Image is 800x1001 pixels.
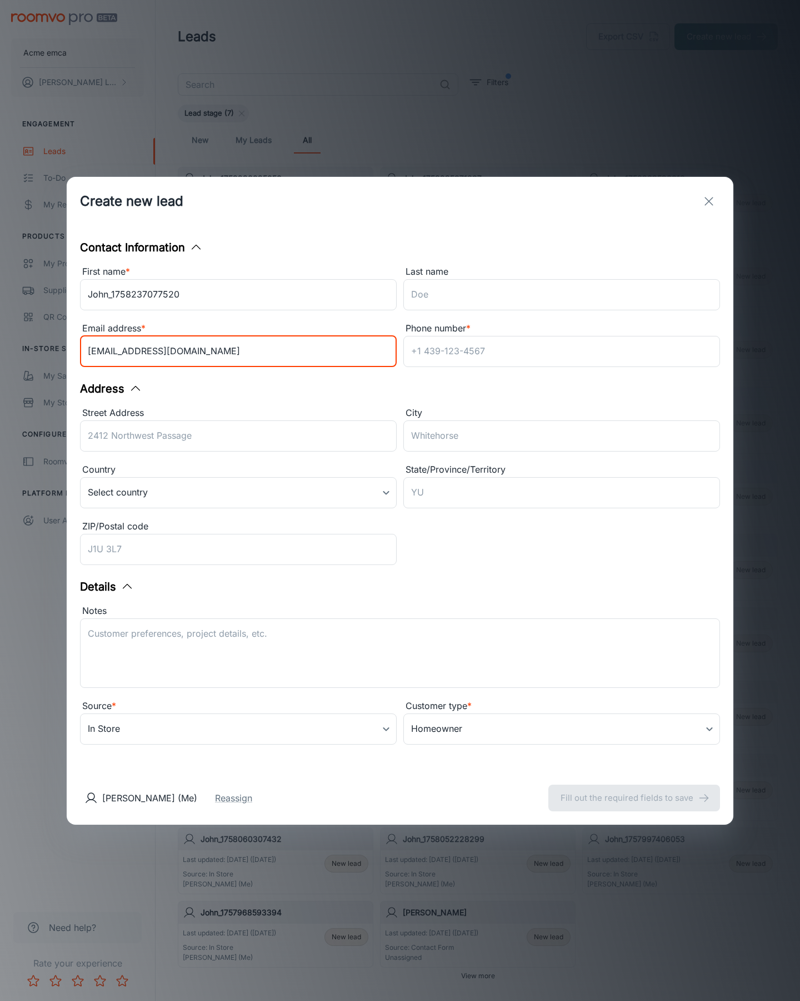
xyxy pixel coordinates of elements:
[80,265,397,279] div: First name
[80,420,397,452] input: 2412 Northwest Passage
[80,191,183,211] h1: Create new lead
[403,713,720,745] div: Homeowner
[80,239,203,256] button: Contact Information
[403,279,720,310] input: Doe
[403,463,720,477] div: State/Province/Territory
[80,463,397,477] div: Country
[102,791,197,805] p: [PERSON_NAME] (Me)
[80,534,397,565] input: J1U 3L7
[403,336,720,367] input: +1 439-123-4567
[80,699,397,713] div: Source
[80,713,397,745] div: In Store
[80,477,397,508] div: Select country
[403,265,720,279] div: Last name
[403,699,720,713] div: Customer type
[403,406,720,420] div: City
[403,321,720,336] div: Phone number
[80,604,720,618] div: Notes
[80,380,142,397] button: Address
[80,336,397,367] input: myname@example.com
[403,477,720,508] input: YU
[80,279,397,310] input: John
[215,791,252,805] button: Reassign
[403,420,720,452] input: Whitehorse
[80,321,397,336] div: Email address
[698,190,720,212] button: exit
[80,406,397,420] div: Street Address
[80,519,397,534] div: ZIP/Postal code
[80,578,134,595] button: Details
